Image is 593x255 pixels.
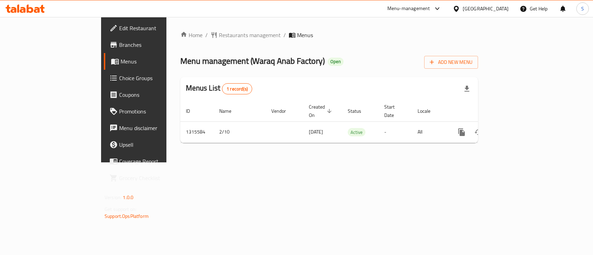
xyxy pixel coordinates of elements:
div: Export file [459,80,475,97]
span: Branches [119,41,195,49]
button: Change Status [470,124,487,141]
span: Upsell [119,141,195,149]
li: / [205,31,208,39]
span: Locale [418,107,439,115]
span: Add New Menu [430,58,472,67]
a: Coupons [104,86,200,103]
span: Created On [309,103,334,119]
a: Upsell [104,136,200,153]
button: more [453,124,470,141]
td: - [379,121,412,143]
span: 1.0.0 [123,193,133,202]
span: Active [348,128,365,136]
span: Open [328,59,344,65]
span: Vendor [271,107,295,115]
li: / [283,31,286,39]
span: Restaurants management [219,31,281,39]
a: Support.OpsPlatform [105,212,149,221]
span: Name [219,107,240,115]
span: Edit Restaurant [119,24,195,32]
td: All [412,121,448,143]
a: Coverage Report [104,153,200,170]
span: S [581,5,584,12]
div: [GEOGRAPHIC_DATA] [463,5,509,12]
a: Branches [104,36,200,53]
span: Grocery Checklist [119,174,195,182]
span: Menu management ( Waraq Anab Factory ) [180,53,325,69]
span: ID [186,107,199,115]
table: enhanced table [180,101,526,143]
a: Choice Groups [104,70,200,86]
a: Grocery Checklist [104,170,200,186]
span: Get support on: [105,205,137,214]
button: Add New Menu [424,56,478,69]
a: Edit Restaurant [104,20,200,36]
td: 2/10 [214,121,266,143]
a: Menus [104,53,200,70]
span: Start Date [384,103,404,119]
span: Menus [121,57,195,66]
a: Menu disclaimer [104,120,200,136]
span: Menu disclaimer [119,124,195,132]
div: Menu-management [387,5,430,13]
th: Actions [448,101,526,122]
a: Promotions [104,103,200,120]
div: Total records count [222,83,252,94]
span: Menus [297,31,313,39]
nav: breadcrumb [180,31,478,39]
span: [DATE] [309,127,323,136]
a: Restaurants management [211,31,281,39]
span: Coupons [119,91,195,99]
span: Version: [105,193,122,202]
span: Choice Groups [119,74,195,82]
span: Promotions [119,107,195,116]
span: Status [348,107,370,115]
span: 1 record(s) [222,86,252,92]
span: Coverage Report [119,157,195,165]
h2: Menus List [186,83,252,94]
div: Open [328,58,344,66]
